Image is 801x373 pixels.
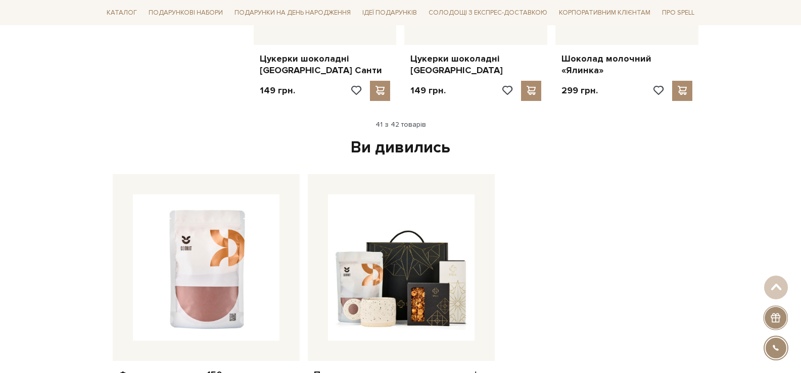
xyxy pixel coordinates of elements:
a: Солодощі з експрес-доставкою [425,4,551,21]
img: Французьке какао, 150 г [133,194,279,341]
div: Ви дивились [109,137,693,158]
a: Подарунки на День народження [230,5,355,21]
a: Ідеї подарунків [358,5,421,21]
a: Каталог [103,5,141,21]
a: Цукерки шоколадні [GEOGRAPHIC_DATA] Санти [260,53,391,77]
a: Шоколад молочний «Ялинка» [561,53,692,77]
a: Цукерки шоколадні [GEOGRAPHIC_DATA] [410,53,541,77]
a: Подарункові набори [145,5,227,21]
a: Про Spell [658,5,698,21]
div: 41 з 42 товарів [99,120,703,129]
p: 149 грн. [410,85,446,96]
a: Корпоративним клієнтам [555,5,654,21]
p: 149 грн. [260,85,295,96]
p: 299 грн. [561,85,598,96]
